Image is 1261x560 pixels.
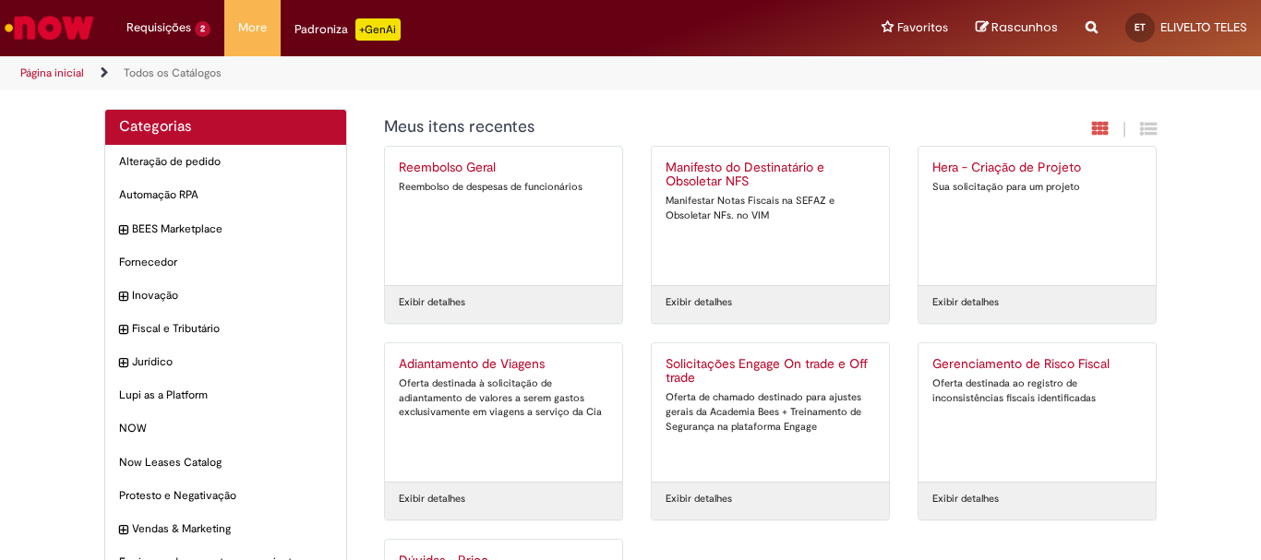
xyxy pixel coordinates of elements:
[932,492,999,506] a: Exibir detalhes
[666,295,732,310] a: Exibir detalhes
[195,21,210,37] span: 2
[105,378,346,412] div: Lupi as a Platform
[919,147,1156,285] a: Hera - Criação de Projeto Sua solicitação para um projeto
[132,354,332,370] span: Jurídico
[119,488,332,504] span: Protesto e Negativação
[132,221,332,237] span: BEES Marketplace
[1092,120,1109,137] i: Exibição em cartão
[2,9,97,46] img: ServiceNow
[399,161,608,175] h2: Reembolso Geral
[20,66,84,80] a: Página inicial
[384,118,957,137] h1: {"description":"","title":"Meus itens recentes"} Categoria
[132,288,332,304] span: Inovação
[1160,19,1247,35] span: ELIVELTO TELES
[119,321,127,340] i: expandir categoria Fiscal e Tributário
[919,343,1156,482] a: Gerenciamento de Risco Fiscal Oferta destinada ao registro de inconsistências fiscais identificadas
[105,512,346,546] div: expandir categoria Vendas & Marketing Vendas & Marketing
[119,255,332,270] span: Fornecedor
[126,18,191,37] span: Requisições
[932,376,1142,405] div: Oferta destinada ao registro de inconsistências fiscais identificadas
[132,521,332,537] span: Vendas & Marketing
[105,212,346,246] div: expandir categoria BEES Marketplace BEES Marketplace
[119,387,332,403] span: Lupi as a Platform
[355,18,401,41] p: +GenAi
[105,345,346,379] div: expandir categoria Jurídico Jurídico
[119,354,127,373] i: expandir categoria Jurídico
[666,357,875,387] h2: Solicitações Engage On trade e Off trade
[14,56,827,90] ul: Trilhas de página
[399,295,465,310] a: Exibir detalhes
[105,279,346,313] div: expandir categoria Inovação Inovação
[105,178,346,212] div: Automação RPA
[132,321,332,337] span: Fiscal e Tributário
[105,312,346,346] div: expandir categoria Fiscal e Tributário Fiscal e Tributário
[119,154,332,170] span: Alteração de pedido
[399,376,608,420] div: Oferta destinada à solicitação de adiantamento de valores a serem gastos exclusivamente em viagen...
[105,446,346,480] div: Now Leases Catalog
[932,295,999,310] a: Exibir detalhes
[897,18,948,37] span: Favoritos
[932,180,1142,195] div: Sua solicitação para um projeto
[399,492,465,506] a: Exibir detalhes
[652,147,889,285] a: Manifesto do Destinatário e Obsoletar NFS Manifestar Notas Fiscais na SEFAZ e Obsoletar NFs. no VIM
[666,161,875,190] h2: Manifesto do Destinatário e Obsoletar NFS
[976,19,1058,37] a: Rascunhos
[105,479,346,513] div: Protesto e Negativação
[399,180,608,195] div: Reembolso de despesas de funcionários
[666,492,732,506] a: Exibir detalhes
[385,147,622,285] a: Reembolso Geral Reembolso de despesas de funcionários
[119,187,332,203] span: Automação RPA
[1135,21,1146,33] span: ET
[294,18,401,41] div: Padroniza
[991,18,1058,36] span: Rascunhos
[1123,119,1126,140] span: |
[932,357,1142,372] h2: Gerenciamento de Risco Fiscal
[652,343,889,482] a: Solicitações Engage On trade e Off trade Oferta de chamado destinado para ajustes gerais da Acade...
[105,411,346,446] div: NOW
[119,521,127,540] i: expandir categoria Vendas & Marketing
[666,194,875,222] div: Manifestar Notas Fiscais na SEFAZ e Obsoletar NFs. no VIM
[385,343,622,482] a: Adiantamento de Viagens Oferta destinada à solicitação de adiantamento de valores a serem gastos ...
[119,221,127,240] i: expandir categoria BEES Marketplace
[119,455,332,471] span: Now Leases Catalog
[124,66,222,80] a: Todos os Catálogos
[119,421,332,436] span: NOW
[238,18,267,37] span: More
[1140,120,1157,137] i: Exibição de grade
[105,245,346,280] div: Fornecedor
[666,390,875,434] div: Oferta de chamado destinado para ajustes gerais da Academia Bees + Treinamento de Segurança na pl...
[119,288,127,306] i: expandir categoria Inovação
[399,357,608,372] h2: Adiantamento de Viagens
[932,161,1142,175] h2: Hera - Criação de Projeto
[105,145,346,179] div: Alteração de pedido
[119,119,332,136] h2: Categorias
